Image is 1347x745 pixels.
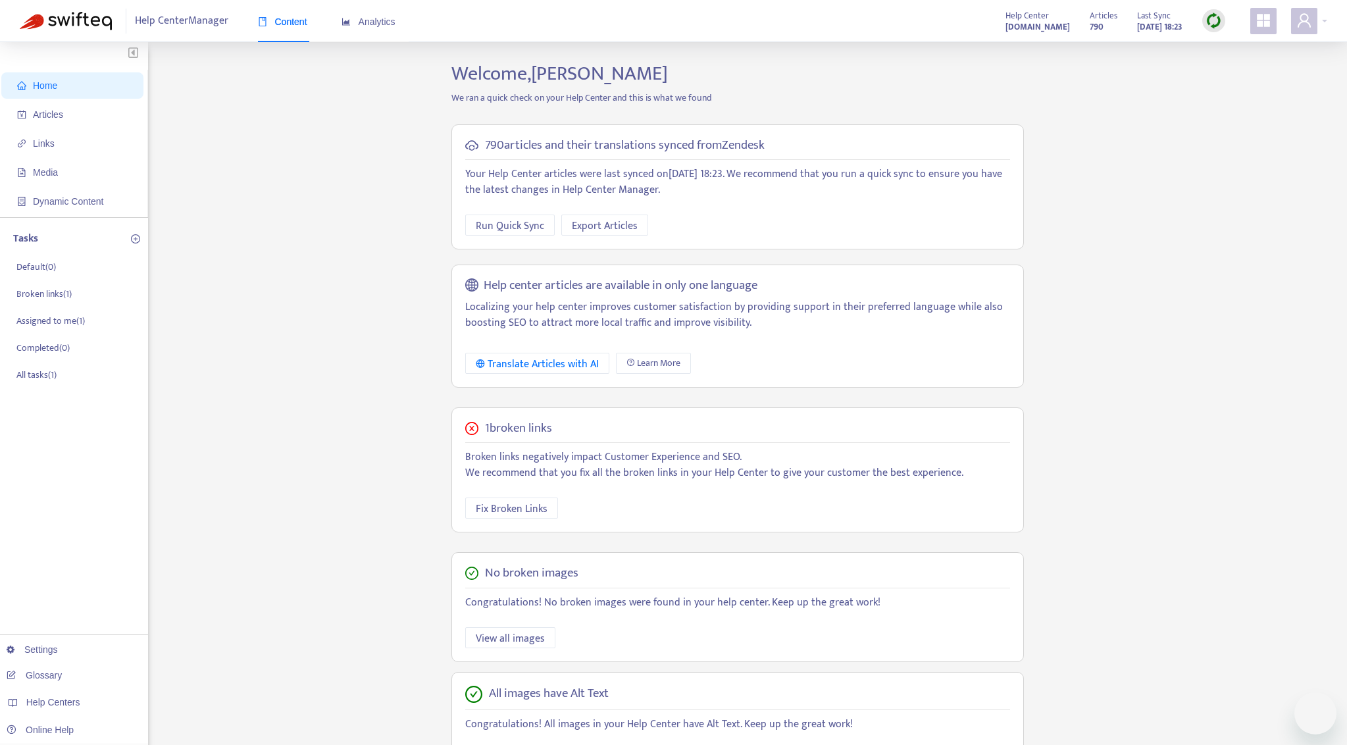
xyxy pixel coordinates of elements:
[16,260,56,274] p: Default ( 0 )
[16,314,85,328] p: Assigned to me ( 1 )
[451,57,668,90] span: Welcome, [PERSON_NAME]
[1294,692,1336,734] iframe: Schaltfläche zum Öffnen des Messaging-Fensters
[465,686,482,703] span: check-circle
[476,501,547,517] span: Fix Broken Links
[1005,20,1070,34] strong: [DOMAIN_NAME]
[465,139,478,152] span: cloud-sync
[637,356,680,371] span: Learn More
[1005,19,1070,34] a: [DOMAIN_NAME]
[484,278,757,294] h5: Help center articles are available in only one language
[342,16,395,27] span: Analytics
[258,17,267,26] span: book
[1090,9,1117,23] span: Articles
[7,644,58,655] a: Settings
[465,215,555,236] button: Run Quick Sync
[465,353,609,374] button: Translate Articles with AI
[17,110,26,119] span: account-book
[616,353,691,374] a: Learn More
[465,567,478,580] span: check-circle
[1296,13,1312,28] span: user
[16,287,72,301] p: Broken links ( 1 )
[33,138,55,149] span: Links
[1005,9,1049,23] span: Help Center
[485,138,765,153] h5: 790 articles and their translations synced from Zendesk
[342,17,351,26] span: area-chart
[465,278,478,294] span: global
[26,697,80,707] span: Help Centers
[17,139,26,148] span: link
[476,218,544,234] span: Run Quick Sync
[465,595,1010,611] p: Congratulations! No broken images were found in your help center. Keep up the great work!
[1256,13,1271,28] span: appstore
[7,725,74,735] a: Online Help
[258,16,307,27] span: Content
[485,421,552,436] h5: 1 broken links
[1137,9,1171,23] span: Last Sync
[135,9,228,34] span: Help Center Manager
[465,717,1010,732] p: Congratulations! All images in your Help Center have Alt Text. Keep up the great work!
[489,686,609,702] h5: All images have Alt Text
[16,368,57,382] p: All tasks ( 1 )
[465,167,1010,198] p: Your Help Center articles were last synced on [DATE] 18:23 . We recommend that you run a quick sy...
[465,299,1010,331] p: Localizing your help center improves customer satisfaction by providing support in their preferre...
[485,566,578,581] h5: No broken images
[33,109,63,120] span: Articles
[13,231,38,247] p: Tasks
[20,12,112,30] img: Swifteq
[17,197,26,206] span: container
[1090,20,1104,34] strong: 790
[465,498,558,519] button: Fix Broken Links
[476,630,545,647] span: View all images
[1137,20,1182,34] strong: [DATE] 18:23
[16,341,70,355] p: Completed ( 0 )
[465,450,1010,481] p: Broken links negatively impact Customer Experience and SEO. We recommend that you fix all the bro...
[572,218,638,234] span: Export Articles
[561,215,648,236] button: Export Articles
[442,91,1034,105] p: We ran a quick check on your Help Center and this is what we found
[1206,13,1222,29] img: sync.dc5367851b00ba804db3.png
[465,422,478,435] span: close-circle
[33,196,103,207] span: Dynamic Content
[17,168,26,177] span: file-image
[17,81,26,90] span: home
[131,234,140,244] span: plus-circle
[465,627,555,648] button: View all images
[33,80,57,91] span: Home
[7,670,62,681] a: Glossary
[33,167,58,178] span: Media
[476,356,599,372] div: Translate Articles with AI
